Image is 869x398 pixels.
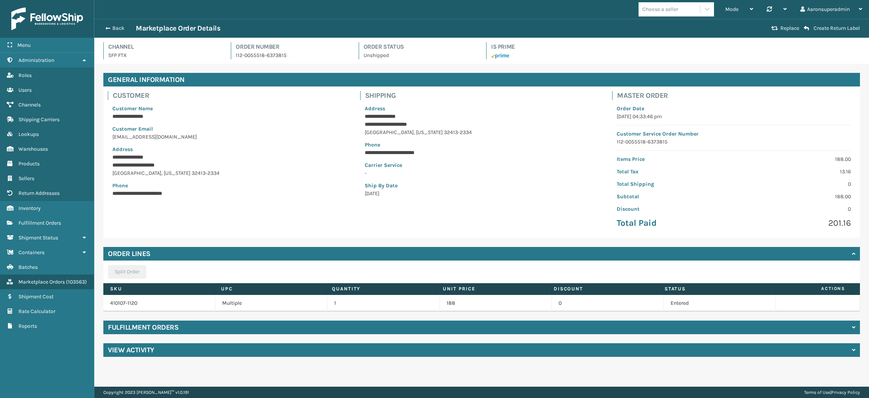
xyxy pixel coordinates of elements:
p: Total Tax [617,168,729,176]
p: 0 [738,205,851,213]
td: 1 [327,295,439,312]
h3: Marketplace Order Details [136,24,220,33]
img: logo [11,8,83,30]
span: Inventory [18,205,41,211]
h4: Order Lines [108,249,150,258]
p: 201.16 [738,218,851,229]
p: [GEOGRAPHIC_DATA] , [US_STATE] 32413-2334 [365,128,599,136]
p: Total Paid [617,218,729,229]
p: 112-0055518-6373815 [617,138,851,146]
button: Create Return Label [801,25,862,32]
button: Replace [769,25,801,32]
a: Privacy Policy [831,390,860,395]
span: Sellers [18,175,34,182]
p: Ship By Date [365,182,599,190]
span: Shipment Status [18,234,58,241]
p: Customer Email [112,125,347,133]
span: Address [112,146,133,153]
span: Administration [18,57,54,63]
i: Replace [771,26,778,31]
span: Shipping Carriers [18,116,60,123]
label: UPC [221,285,318,292]
label: Discount [554,285,651,292]
span: Lookups [18,131,39,137]
p: Subtotal [617,193,729,201]
span: Users [18,87,32,93]
label: Unit Price [443,285,540,292]
p: - [365,169,599,177]
button: Back [101,25,136,32]
span: Batches [18,264,38,270]
span: Warehouses [18,146,48,152]
a: Terms of Use [804,390,830,395]
td: Multiple [215,295,327,312]
span: Marketplace Orders [18,279,65,285]
td: Entered [664,295,776,312]
a: 410107-1120 [110,300,137,306]
p: [GEOGRAPHIC_DATA] , [US_STATE] 32413-2334 [112,169,347,177]
h4: Channel [108,42,222,51]
p: 0 [738,180,851,188]
p: [EMAIL_ADDRESS][DOMAIN_NAME] [112,133,347,141]
div: Choose a seller [642,5,678,13]
h4: Order Status [364,42,477,51]
p: Carrier Service [365,161,599,169]
p: 13.16 [738,168,851,176]
span: Mode [725,6,738,12]
td: 0 [552,295,664,312]
span: Return Addresses [18,190,60,196]
p: Items Price [617,155,729,163]
p: Copyright 2023 [PERSON_NAME]™ v 1.0.191 [103,387,189,398]
label: Quantity [332,285,429,292]
p: Unshipped [364,51,477,59]
p: Customer Service Order Number [617,130,851,138]
div: | [804,387,860,398]
span: Products [18,160,40,167]
h4: General Information [103,73,860,86]
p: 188.00 [738,155,851,163]
td: 188 [440,295,552,312]
h4: Customer [113,91,351,100]
h4: Master Order [617,91,855,100]
span: Roles [18,72,32,79]
p: Phone [112,182,347,190]
p: Discount [617,205,729,213]
span: Containers [18,249,45,256]
p: Customer Name [112,105,347,113]
i: Create Return Label [804,25,809,31]
span: ( 103563 ) [66,279,87,285]
button: Split Order [108,265,146,279]
p: 188.00 [738,193,851,201]
span: Reports [18,323,37,329]
h4: Order Number [236,42,349,51]
p: Phone [365,141,599,149]
label: SKU [110,285,207,292]
span: Channels [18,102,41,108]
h4: Fulfillment Orders [108,323,178,332]
span: Shipment Cost [18,293,54,300]
span: Actions [771,282,850,295]
p: Total Shipping [617,180,729,188]
h4: Is Prime [491,42,605,51]
p: 112-0055518-6373815 [236,51,349,59]
p: Order Date [617,105,851,113]
span: Address [365,105,385,112]
span: Menu [17,42,31,48]
p: SFP FTX [108,51,222,59]
h4: Shipping [365,91,603,100]
h4: View Activity [108,346,154,355]
p: [DATE] 04:33:46 pm [617,113,851,120]
label: Status [665,285,762,292]
span: Rate Calculator [18,308,55,315]
span: Fulfillment Orders [18,220,61,226]
p: [DATE] [365,190,599,197]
